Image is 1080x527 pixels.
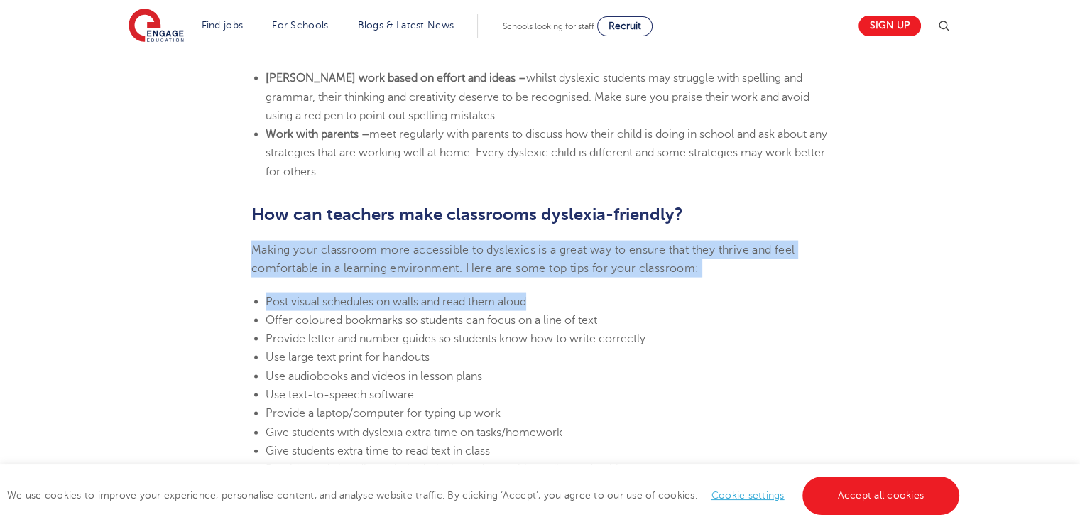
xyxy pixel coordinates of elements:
[266,389,414,401] span: Use text-to-speech software
[358,20,454,31] a: Blogs & Latest News
[802,477,960,515] a: Accept all cookies
[266,128,369,141] b: Work with parents –
[266,426,562,439] span: Give students with dyslexia extra time on tasks/homework
[266,295,526,308] span: Post visual schedules on walls and read them aloud
[266,128,827,178] span: meet regularly with parents to discuss how their child is doing in school and ask about any strat...
[266,314,597,327] span: Offer coloured bookmarks so students can focus on a line of text
[266,407,501,420] span: Provide a laptop/computer for typing up work
[266,463,631,476] span: Provide study buddies to help dyslexic students with reading and writing
[251,244,795,275] span: Making your classroom more accessible to dyslexics is a great way to ensure that they thrive and ...
[7,490,963,501] span: We use cookies to improve your experience, personalise content, and analyse website traffic. By c...
[266,72,526,85] b: [PERSON_NAME] work based on effort and ideas –
[266,72,809,122] span: whilst dyslexic students may struggle with spelling and grammar, their thinking and creativity de...
[266,351,430,364] span: Use large text print for handouts
[711,490,785,501] a: Cookie settings
[251,205,683,224] b: How can teachers make classrooms dyslexia-friendly?
[503,21,594,31] span: Schools looking for staff
[597,16,653,36] a: Recruit
[266,445,490,457] span: Give students extra time to read text in class
[266,332,645,345] span: Provide letter and number guides so students know how to write correctly
[129,9,184,44] img: Engage Education
[609,21,641,31] span: Recruit
[858,16,921,36] a: Sign up
[202,20,244,31] a: Find jobs
[272,20,328,31] a: For Schools
[266,370,482,383] span: Use audiobooks and videos in lesson plans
